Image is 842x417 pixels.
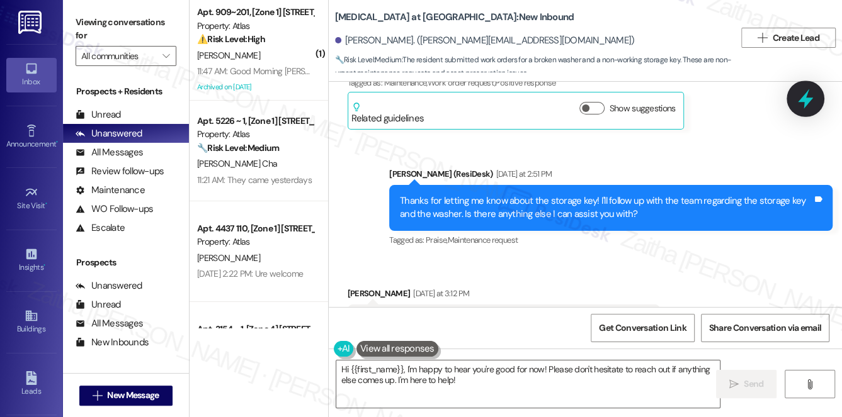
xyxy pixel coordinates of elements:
[45,199,47,208] span: •
[758,33,767,43] i: 
[76,279,142,292] div: Unanswered
[335,34,635,47] div: [PERSON_NAME]. ([PERSON_NAME][EMAIL_ADDRESS][DOMAIN_NAME])
[197,19,314,33] div: Property: Atlas
[197,114,314,128] div: Apt. 5226 ~ 1, [Zone 1] [STREET_ADDRESS][US_STATE]
[426,235,447,245] span: Praise ,
[76,184,145,197] div: Maintenance
[493,167,552,181] div: [DATE] at 2:51 PM
[428,77,496,88] span: Work order request ,
[76,221,125,235] div: Escalate
[197,235,314,248] div: Property: Atlas
[805,379,814,389] i: 
[6,182,57,216] a: Site Visit •
[79,386,173,406] button: New Message
[197,33,265,45] strong: ⚠️ Risk Level: High
[197,323,314,336] div: Apt. 3154 ~ 1, [Zone 4] [STREET_ADDRESS]
[197,128,314,141] div: Property: Atlas
[76,165,164,178] div: Review follow-ups
[76,146,143,159] div: All Messages
[701,314,829,342] button: Share Conversation via email
[447,235,518,245] span: Maintenance request
[76,13,176,46] label: Viewing conversations for
[197,50,260,61] span: [PERSON_NAME]
[197,222,314,235] div: Apt. 4437 110, [Zone 1] [STREET_ADDRESS]
[599,321,686,335] span: Get Conversation Link
[56,138,58,147] span: •
[741,28,836,48] button: Create Lead
[773,31,819,45] span: Create Lead
[400,194,812,221] div: Thanks for letting me know about the storage key! I'll follow up with the team regarding the stor...
[76,298,121,311] div: Unread
[63,371,189,384] div: Residents
[197,268,303,279] div: [DATE] 2:22 PM: Ure welcome
[348,74,791,92] div: Tagged as:
[196,79,315,95] div: Archived on [DATE]
[63,85,189,98] div: Prospects + Residents
[729,379,739,389] i: 
[591,314,694,342] button: Get Conversation Link
[43,261,45,270] span: •
[495,77,555,88] span: Positive response
[335,53,735,81] span: : The resident submitted work orders for a broken washer and a non-working storage key. These are...
[197,6,314,19] div: Apt. 909~201, [Zone 1] [STREET_ADDRESS][PERSON_NAME]
[93,391,102,401] i: 
[63,256,189,269] div: Prospects
[389,167,833,185] div: [PERSON_NAME] (ResiDesk)
[76,336,149,349] div: New Inbounds
[351,102,424,125] div: Related guidelines
[6,58,57,92] a: Inbox
[197,158,277,169] span: [PERSON_NAME] Cha
[76,203,153,216] div: WO Follow-ups
[6,243,57,277] a: Insights •
[81,46,156,66] input: All communities
[18,11,44,34] img: ResiDesk Logo
[76,108,121,121] div: Unread
[410,287,469,300] div: [DATE] at 3:12 PM
[162,51,169,61] i: 
[348,287,660,304] div: [PERSON_NAME]
[335,11,574,24] b: [MEDICAL_DATA] at [GEOGRAPHIC_DATA]: New Inbound
[6,367,57,401] a: Leads
[389,231,833,249] div: Tagged as:
[335,55,402,65] strong: 🔧 Risk Level: Medium
[6,305,57,339] a: Buildings
[716,370,777,398] button: Send
[197,174,312,186] div: 11:21 AM: They came yesterdays
[709,321,821,335] span: Share Conversation via email
[336,360,720,408] textarea: Hi {{first_name}}, I'm happy to hear you're good for now! Please don't hesitate to reach out if a...
[744,377,763,391] span: Send
[610,102,676,115] label: Show suggestions
[384,77,427,88] span: Maintenance ,
[76,127,142,140] div: Unanswered
[197,142,279,153] strong: 🔧 Risk Level: Medium
[197,252,260,264] span: [PERSON_NAME]
[76,317,143,330] div: All Messages
[107,389,159,402] span: New Message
